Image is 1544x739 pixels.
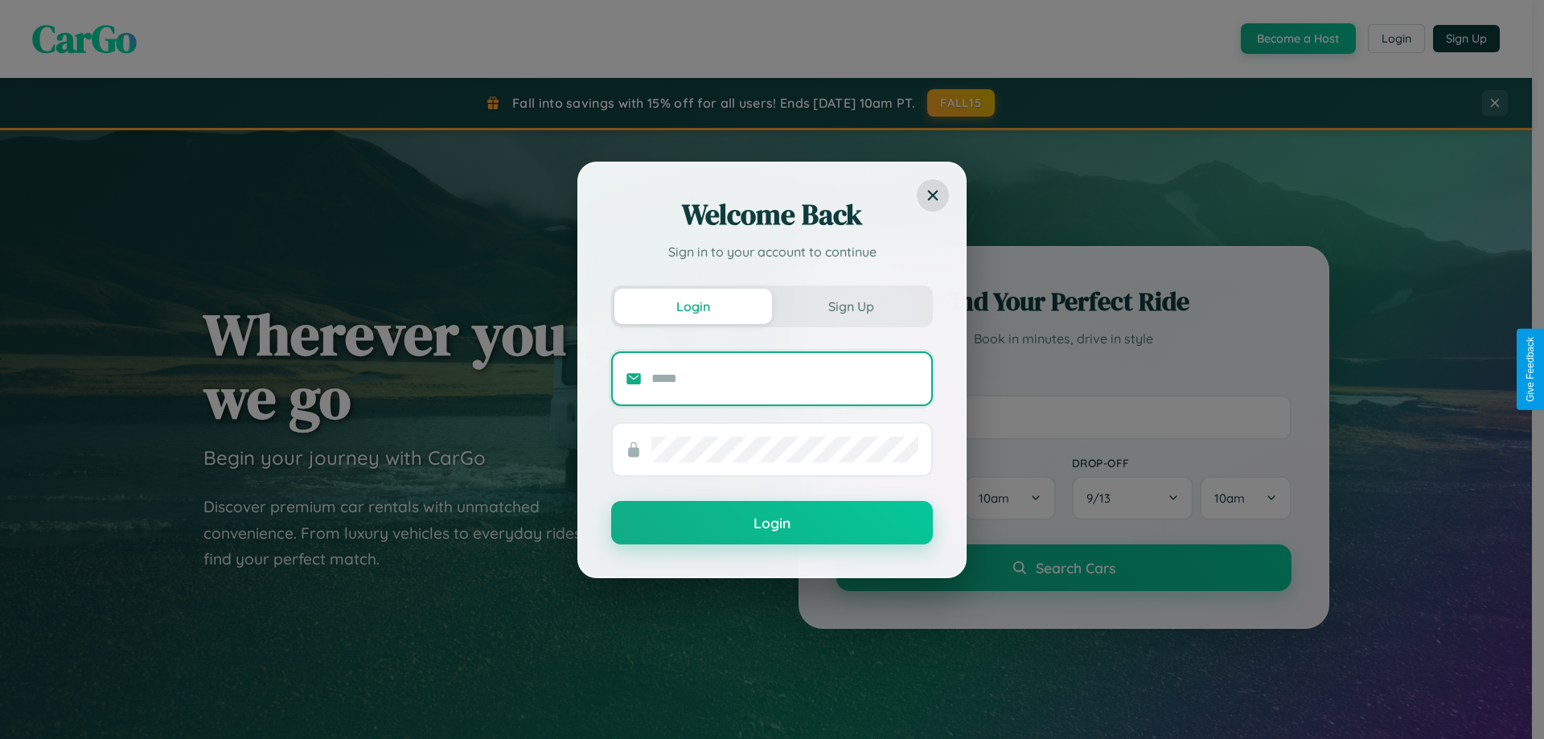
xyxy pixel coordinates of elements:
[611,501,933,544] button: Login
[1525,337,1536,402] div: Give Feedback
[772,289,930,324] button: Sign Up
[614,289,772,324] button: Login
[611,242,933,261] p: Sign in to your account to continue
[611,195,933,234] h2: Welcome Back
